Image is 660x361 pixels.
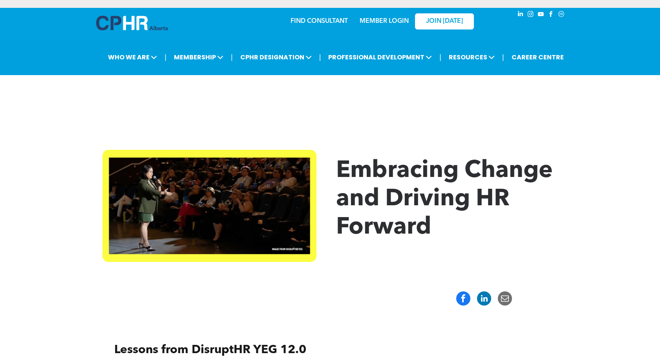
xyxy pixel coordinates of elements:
[360,18,409,24] a: MEMBER LOGIN
[557,10,566,20] a: Social network
[509,50,566,64] a: CAREER CENTRE
[415,13,474,29] a: JOIN [DATE]
[238,50,314,64] span: CPHR DESIGNATION
[527,10,535,20] a: instagram
[516,10,525,20] a: linkedin
[319,49,321,65] li: |
[165,49,166,65] li: |
[172,50,226,64] span: MEMBERSHIP
[231,49,233,65] li: |
[537,10,545,20] a: youtube
[426,18,463,25] span: JOIN [DATE]
[106,50,159,64] span: WHO WE ARE
[502,49,504,65] li: |
[96,16,168,30] img: A blue and white logo for cp alberta
[547,10,556,20] a: facebook
[439,49,441,65] li: |
[291,18,348,24] a: FIND CONSULTANT
[446,50,497,64] span: RESOURCES
[114,344,306,356] span: Lessons from DisruptHR YEG 12.0
[326,50,434,64] span: PROFESSIONAL DEVELOPMENT
[336,159,553,239] span: Embracing Change and Driving HR Forward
